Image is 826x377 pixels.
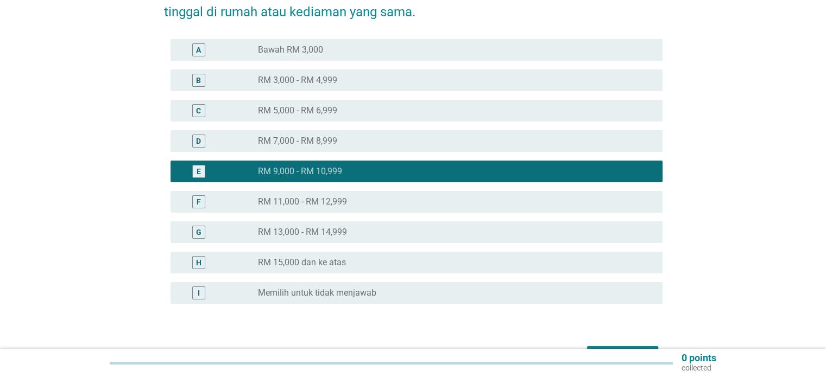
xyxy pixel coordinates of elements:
label: RM 11,000 - RM 12,999 [258,196,347,207]
div: B [196,75,201,86]
div: D [196,136,201,147]
label: RM 5,000 - RM 6,999 [258,105,337,116]
label: RM 15,000 dan ke atas [258,257,346,268]
p: 0 points [682,353,716,363]
label: RM 13,000 - RM 14,999 [258,227,347,238]
label: Bawah RM 3,000 [258,44,323,55]
div: A [196,44,201,56]
div: F [197,196,201,208]
div: C [196,105,201,117]
button: Seterusnya [587,346,658,366]
label: RM 7,000 - RM 8,999 [258,136,337,146]
div: G [196,227,201,238]
label: RM 9,000 - RM 10,999 [258,166,342,177]
label: Memilih untuk tidak menjawab [258,287,376,298]
div: E [197,166,201,177]
div: I [198,287,200,299]
p: collected [682,363,716,373]
div: H [196,257,201,269]
label: RM 3,000 - RM 4,999 [258,75,337,86]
